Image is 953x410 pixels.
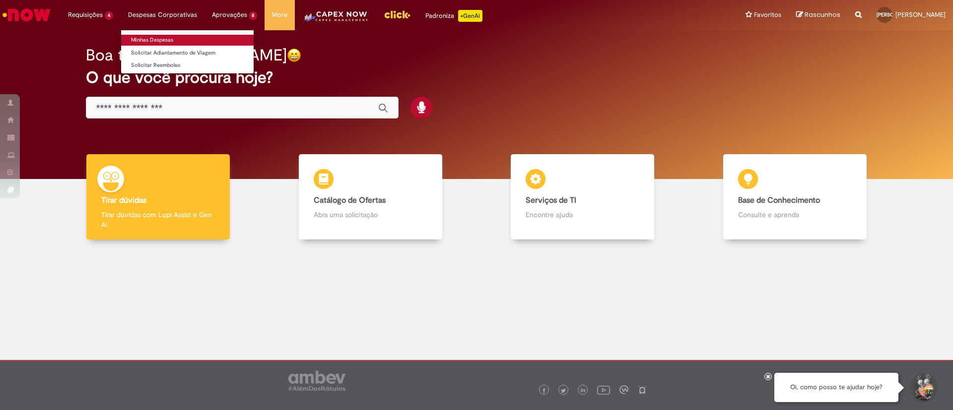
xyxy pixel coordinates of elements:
[1,5,52,25] img: ServiceNow
[619,385,628,394] img: logo_footer_workplace.png
[895,10,946,19] span: [PERSON_NAME]
[212,10,247,20] span: Aprovações
[458,10,482,22] p: +GenAi
[101,210,215,230] p: Tirar dúvidas com Lupi Assist e Gen Ai
[754,10,781,20] span: Favoritos
[287,48,301,62] img: happy-face.png
[638,385,647,394] img: logo_footer_naosei.png
[689,154,901,240] a: Base de Conhecimento Consulte e aprenda
[581,388,586,394] img: logo_footer_linkedin.png
[86,47,287,64] h2: Boa tarde, [PERSON_NAME]
[877,11,915,18] span: [PERSON_NAME]
[476,154,689,240] a: Serviços de TI Encontre ajuda
[121,30,254,74] ul: Despesas Corporativas
[265,154,477,240] a: Catálogo de Ofertas Abra uma solicitação
[796,10,840,20] a: Rascunhos
[526,195,576,205] b: Serviços de TI
[272,10,287,20] span: More
[68,10,103,20] span: Requisições
[425,10,482,22] div: Padroniza
[597,383,610,396] img: logo_footer_youtube.png
[384,7,410,22] img: click_logo_yellow_360x200.png
[121,48,254,59] a: Solicitar Adiantamento de Viagem
[738,195,820,205] b: Base de Conhecimento
[121,60,254,71] a: Solicitar Reembolso
[288,371,345,391] img: logo_footer_ambev_rotulo_gray.png
[561,388,566,393] img: logo_footer_twitter.png
[774,373,898,402] div: Oi, como posso te ajudar hoje?
[314,195,386,205] b: Catálogo de Ofertas
[121,35,254,46] a: Minhas Despesas
[908,373,938,403] button: Iniciar Conversa de Suporte
[738,210,852,220] p: Consulte e aprenda
[249,11,258,20] span: 8
[52,154,265,240] a: Tirar dúvidas Tirar dúvidas com Lupi Assist e Gen Ai
[805,10,840,19] span: Rascunhos
[101,195,146,205] b: Tirar dúvidas
[526,210,639,220] p: Encontre ajuda
[128,10,197,20] span: Despesas Corporativas
[314,210,427,220] p: Abra uma solicitação
[86,69,868,86] h2: O que você procura hoje?
[302,10,368,30] img: CapexLogo5.png
[542,388,546,393] img: logo_footer_facebook.png
[105,11,113,20] span: 4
